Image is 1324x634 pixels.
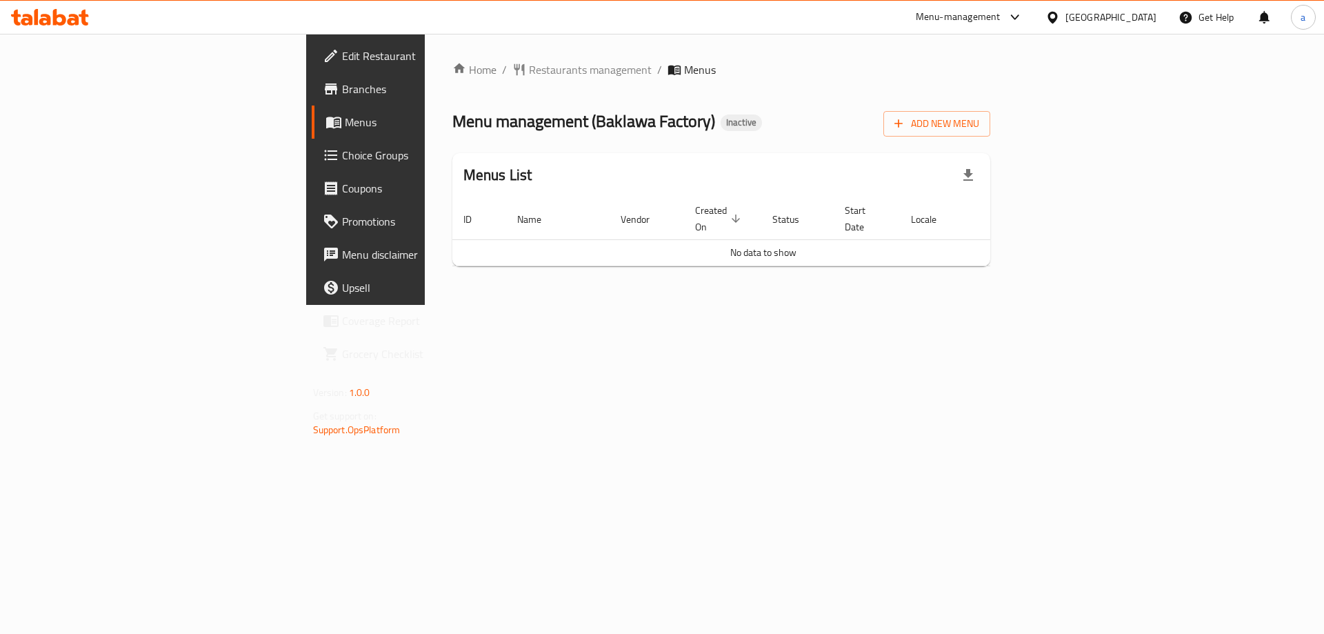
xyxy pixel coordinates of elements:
[730,244,796,261] span: No data to show
[845,202,883,235] span: Start Date
[452,198,1074,266] table: enhanced table
[342,279,516,296] span: Upsell
[916,9,1001,26] div: Menu-management
[1065,10,1156,25] div: [GEOGRAPHIC_DATA]
[529,61,652,78] span: Restaurants management
[349,384,370,402] span: 1.0.0
[313,407,377,425] span: Get support on:
[312,139,528,172] a: Choice Groups
[342,346,516,362] span: Grocery Checklist
[342,81,516,97] span: Branches
[312,271,528,304] a: Upsell
[342,147,516,164] span: Choice Groups
[971,198,1074,240] th: Actions
[1301,10,1305,25] span: a
[894,115,979,132] span: Add New Menu
[452,61,991,78] nav: breadcrumb
[911,211,954,228] span: Locale
[312,72,528,106] a: Branches
[621,211,668,228] span: Vendor
[463,165,532,186] h2: Menus List
[463,211,490,228] span: ID
[313,384,347,402] span: Version:
[312,337,528,370] a: Grocery Checklist
[342,313,516,329] span: Coverage Report
[342,246,516,263] span: Menu disclaimer
[721,117,762,128] span: Inactive
[342,180,516,197] span: Coupons
[313,421,401,439] a: Support.OpsPlatform
[772,211,817,228] span: Status
[312,304,528,337] a: Coverage Report
[312,238,528,271] a: Menu disclaimer
[512,61,652,78] a: Restaurants management
[312,205,528,238] a: Promotions
[452,106,715,137] span: Menu management ( Baklawa Factory )
[721,115,762,131] div: Inactive
[342,213,516,230] span: Promotions
[342,48,516,64] span: Edit Restaurant
[345,114,516,130] span: Menus
[883,111,990,137] button: Add New Menu
[657,61,662,78] li: /
[312,172,528,205] a: Coupons
[312,39,528,72] a: Edit Restaurant
[695,202,745,235] span: Created On
[517,211,559,228] span: Name
[952,159,985,192] div: Export file
[312,106,528,139] a: Menus
[684,61,716,78] span: Menus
